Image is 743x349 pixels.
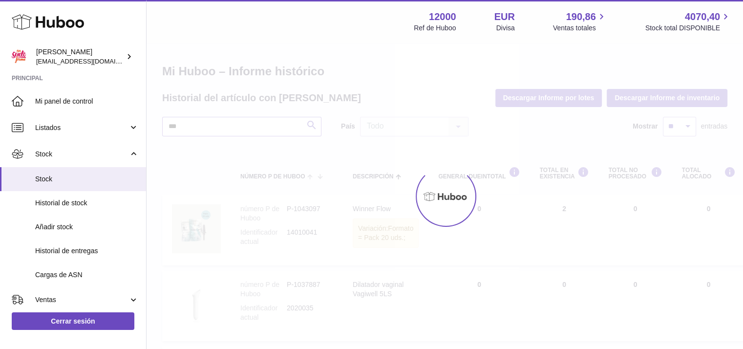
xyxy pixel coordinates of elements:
span: 190,86 [566,10,596,23]
span: Stock [35,174,139,184]
span: Historial de entregas [35,246,139,256]
a: Cerrar sesión [12,312,134,330]
img: mar@ensuelofirme.com [12,49,26,64]
span: Ventas totales [553,23,607,33]
span: Añadir stock [35,222,139,232]
strong: 12000 [429,10,456,23]
span: [EMAIL_ADDRESS][DOMAIN_NAME] [36,57,144,65]
span: 4070,40 [685,10,720,23]
div: Divisa [496,23,515,33]
span: Stock total DISPONIBLE [645,23,731,33]
div: Ref de Huboo [414,23,456,33]
span: Listados [35,123,128,132]
strong: EUR [494,10,515,23]
a: 4070,40 Stock total DISPONIBLE [645,10,731,33]
a: 190,86 Ventas totales [553,10,607,33]
span: Mi panel de control [35,97,139,106]
div: [PERSON_NAME] [36,47,124,66]
span: Cargas de ASN [35,270,139,280]
span: Historial de stock [35,198,139,208]
span: Stock [35,150,128,159]
span: Ventas [35,295,128,305]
